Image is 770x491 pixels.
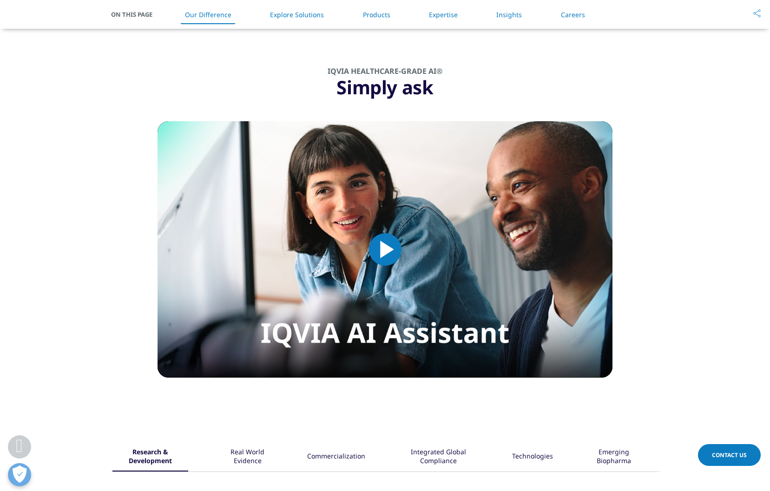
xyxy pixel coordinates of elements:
[698,444,761,466] a: Contact Us
[270,10,324,19] a: Explore Solutions
[511,443,553,471] button: Technologies
[185,10,231,19] a: Our Difference
[8,463,31,486] button: Open Preferences
[395,443,483,471] div: Integrated Global Compliance
[111,443,189,471] button: Research & Development
[158,76,612,99] div: Simply ask
[158,66,612,76] div: IQVIA HEALTHCARE-GRADE AI®
[217,443,277,471] div: Real World Evidence
[582,443,645,471] div: Emerging Biopharma
[429,10,458,19] a: Expertise
[216,443,277,471] button: Real World Evidence
[111,10,162,19] span: On This Page
[496,10,522,19] a: Insights
[581,443,645,471] button: Emerging Biopharma
[306,443,365,471] button: Commercialization
[712,451,747,459] span: Contact Us
[393,443,483,471] button: Integrated Global Compliance
[369,233,401,266] button: Play Video
[512,443,553,471] div: Technologies
[561,10,585,19] a: Careers
[158,121,612,378] video-js: Video Player
[363,10,390,19] a: Products
[112,443,189,471] div: Research & Development
[307,443,365,471] div: Commercialization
